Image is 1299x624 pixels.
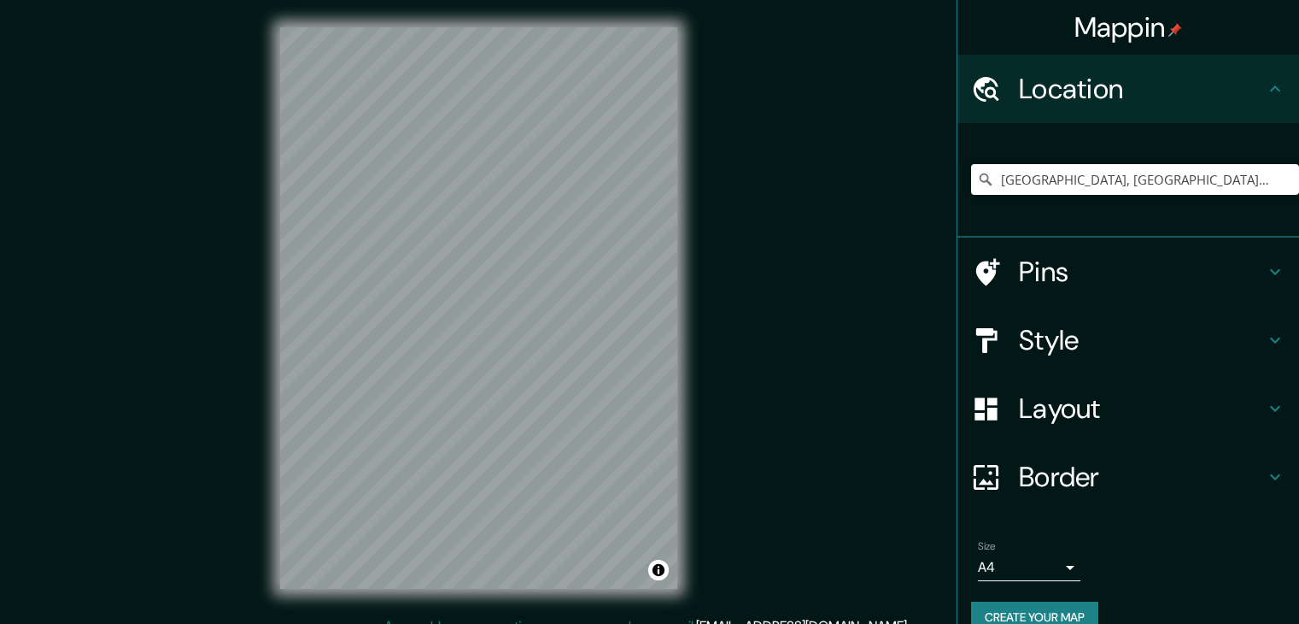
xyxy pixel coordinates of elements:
[648,560,669,580] button: Toggle attribution
[957,238,1299,306] div: Pins
[957,55,1299,123] div: Location
[971,164,1299,195] input: Pick your city or area
[280,27,677,589] canvas: Map
[1168,23,1182,37] img: pin-icon.png
[978,539,996,554] label: Size
[957,374,1299,443] div: Layout
[1019,460,1265,494] h4: Border
[1074,10,1183,44] h4: Mappin
[1019,72,1265,106] h4: Location
[957,443,1299,511] div: Border
[1019,391,1265,426] h4: Layout
[978,554,1080,581] div: A4
[1019,323,1265,357] h4: Style
[957,306,1299,374] div: Style
[1019,255,1265,289] h4: Pins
